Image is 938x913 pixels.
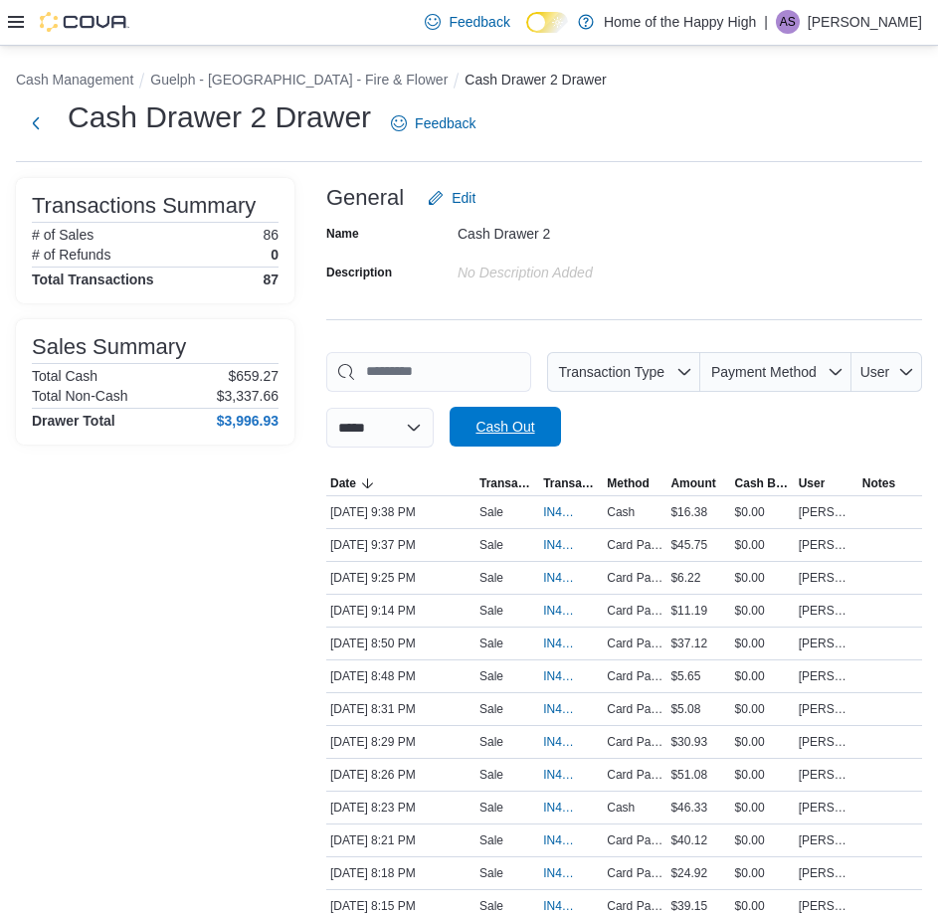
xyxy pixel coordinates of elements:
span: IN4SFK-18445116 [543,570,579,586]
button: Next [16,103,56,143]
h1: Cash Drawer 2 Drawer [68,97,371,137]
span: Card Payment [607,570,662,586]
span: Card Payment [607,603,662,619]
p: 86 [263,227,279,243]
div: $0.00 [731,763,795,787]
span: [PERSON_NAME] [799,668,854,684]
a: Feedback [417,2,517,42]
span: IN4SFK-18443281 [543,800,579,816]
div: No Description added [458,257,724,280]
span: Cash Out [475,417,534,437]
div: [DATE] 8:29 PM [326,730,475,754]
span: [PERSON_NAME] [799,701,854,717]
div: $0.00 [731,664,795,688]
span: [PERSON_NAME] [799,537,854,553]
button: IN4SFK-18444104 [543,632,599,655]
span: [PERSON_NAME] [799,734,854,750]
span: Card Payment [607,767,662,783]
span: IN4SFK-18443109 [543,865,579,881]
div: $0.00 [731,632,795,655]
button: Date [326,471,475,495]
h4: $3,996.93 [217,413,279,429]
span: $6.22 [670,570,700,586]
span: IN4SFK-18443392 [543,767,579,783]
button: Cash Drawer 2 Drawer [465,72,606,88]
button: User [851,352,922,392]
input: Dark Mode [526,12,568,33]
span: Transaction # [543,475,599,491]
span: $46.33 [670,800,707,816]
span: Amount [670,475,715,491]
div: [DATE] 9:25 PM [326,566,475,590]
p: 0 [271,247,279,263]
span: IN4SFK-18443486 [543,734,579,750]
span: [PERSON_NAME] [799,603,854,619]
span: User [860,364,890,380]
span: Card Payment [607,865,662,881]
button: Cash Back [731,471,795,495]
span: Edit [452,188,475,208]
div: $0.00 [731,697,795,721]
button: Guelph - [GEOGRAPHIC_DATA] - Fire & Flower [150,72,448,88]
button: Cash Out [450,407,561,447]
button: Cash Management [16,72,133,88]
button: Edit [420,178,483,218]
h6: # of Sales [32,227,94,243]
button: Payment Method [700,352,851,392]
button: Amount [666,471,730,495]
p: Sale [479,832,503,848]
span: IN4SFK-18445395 [543,537,579,553]
div: [DATE] 8:18 PM [326,861,475,885]
p: Sale [479,865,503,881]
button: IN4SFK-18444056 [543,664,599,688]
div: [DATE] 8:21 PM [326,828,475,852]
h3: General [326,186,404,210]
div: $0.00 [731,533,795,557]
span: Card Payment [607,701,662,717]
span: [PERSON_NAME] [799,832,854,848]
button: Method [603,471,666,495]
span: [PERSON_NAME] [799,504,854,520]
span: Transaction Type [479,475,535,491]
button: Transaction Type [475,471,539,495]
p: Sale [479,701,503,717]
p: Sale [479,734,503,750]
button: Transaction # [539,471,603,495]
label: Description [326,265,392,280]
span: Card Payment [607,734,662,750]
h4: Drawer Total [32,413,115,429]
button: IN4SFK-18445116 [543,566,599,590]
span: IN4SFK-18445433 [543,504,579,520]
span: $16.38 [670,504,707,520]
p: Home of the Happy High [604,10,756,34]
div: [DATE] 8:48 PM [326,664,475,688]
span: Cash Back [735,475,791,491]
h3: Transactions Summary [32,194,256,218]
span: Method [607,475,650,491]
p: Sale [479,570,503,586]
span: IN4SFK-18444056 [543,668,579,684]
span: $40.12 [670,832,707,848]
button: IN4SFK-18444832 [543,599,599,623]
span: $11.19 [670,603,707,619]
div: [DATE] 9:38 PM [326,500,475,524]
div: $0.00 [731,730,795,754]
div: $0.00 [731,828,795,852]
span: Date [330,475,356,491]
h6: Total Cash [32,368,97,384]
button: IN4SFK-18445395 [543,533,599,557]
h3: Sales Summary [32,335,186,359]
span: Payment Method [711,364,817,380]
span: $5.08 [670,701,700,717]
div: [DATE] 8:50 PM [326,632,475,655]
span: $30.93 [670,734,707,750]
span: Notes [862,475,895,491]
span: IN4SFK-18443511 [543,701,579,717]
span: [PERSON_NAME] [799,636,854,651]
p: $659.27 [228,368,279,384]
p: Sale [479,504,503,520]
button: IN4SFK-18443511 [543,697,599,721]
nav: An example of EuiBreadcrumbs [16,70,922,93]
span: [PERSON_NAME] [799,570,854,586]
span: Cash [607,504,635,520]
